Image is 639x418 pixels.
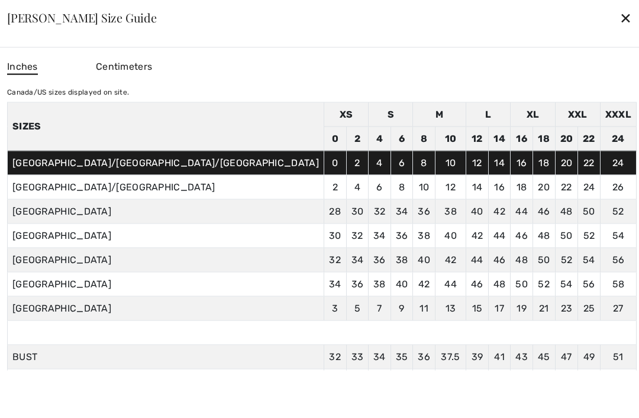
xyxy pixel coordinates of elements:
td: 52 [555,248,578,272]
td: 27 [600,296,636,320]
td: [GEOGRAPHIC_DATA] [7,248,324,272]
td: 44 [435,272,466,296]
td: 50 [511,272,533,296]
td: 42 [435,248,466,272]
td: 18 [532,127,555,151]
td: 32 [324,248,346,272]
td: 36 [346,272,369,296]
td: 6 [390,127,413,151]
td: 14 [488,151,511,175]
td: 20 [532,175,555,199]
div: [PERSON_NAME] Size Guide [7,12,157,24]
td: 36 [413,199,435,223]
td: 40 [466,199,489,223]
td: 34 [346,248,369,272]
td: 7 [369,296,391,320]
td: 44 [488,223,511,248]
td: 22 [555,175,578,199]
span: 45 [538,351,550,362]
td: [GEOGRAPHIC_DATA] [7,223,324,248]
td: 4 [346,175,369,199]
td: XXXL [600,102,636,127]
td: 20 [555,151,578,175]
td: 24 [600,151,636,175]
td: 38 [369,272,391,296]
span: Centimeters [96,60,152,72]
td: 9 [390,296,413,320]
span: 36 [418,351,430,362]
td: 11 [413,296,435,320]
td: 6 [369,175,391,199]
span: 35 [396,351,408,362]
td: 14 [466,175,489,199]
td: L [466,102,511,127]
td: 58 [600,272,636,296]
td: 26 [600,175,636,199]
td: 50 [555,223,578,248]
td: 38 [390,248,413,272]
td: 32 [346,223,369,248]
td: 2 [346,151,369,175]
td: 12 [435,175,466,199]
td: 0 [324,127,346,151]
td: 5 [346,296,369,320]
td: 52 [532,272,555,296]
td: 8 [413,151,435,175]
td: 52 [578,223,601,248]
span: Inches [7,59,38,74]
td: 4 [369,151,391,175]
td: 8 [413,127,435,151]
td: 12 [466,127,489,151]
td: 15 [466,296,489,320]
td: 30 [346,199,369,223]
td: 2 [324,175,346,199]
td: 54 [600,223,636,248]
td: XXL [555,102,600,127]
td: 17 [488,296,511,320]
td: 10 [435,127,466,151]
td: 6 [390,151,413,175]
td: 22 [578,127,601,151]
td: 34 [390,199,413,223]
td: 19 [511,296,533,320]
td: 14 [488,127,511,151]
td: 38 [435,199,466,223]
td: 52 [600,199,636,223]
td: 16 [511,127,533,151]
td: 10 [435,151,466,175]
td: 36 [390,223,413,248]
td: [GEOGRAPHIC_DATA]/[GEOGRAPHIC_DATA] [7,175,324,199]
td: 46 [488,248,511,272]
td: 44 [511,199,533,223]
td: 24 [600,127,636,151]
td: 24 [578,175,601,199]
td: S [369,102,413,127]
td: 16 [488,175,511,199]
td: 20 [555,127,578,151]
td: WAIST [7,369,324,393]
span: 33 [351,351,364,362]
td: 54 [555,272,578,296]
td: 48 [532,223,555,248]
td: 48 [488,272,511,296]
div: ✕ [619,5,632,30]
td: 13 [435,296,466,320]
td: 42 [466,223,489,248]
span: 43 [515,351,528,362]
span: 49 [583,351,595,362]
td: 46 [532,199,555,223]
span: 34 [373,351,386,362]
td: 21 [532,296,555,320]
td: M [413,102,466,127]
td: 50 [578,199,601,223]
td: 48 [555,199,578,223]
td: 46 [511,223,533,248]
td: 32 [369,199,391,223]
span: 37.5 [441,351,460,362]
td: [GEOGRAPHIC_DATA]/[GEOGRAPHIC_DATA]/[GEOGRAPHIC_DATA] [7,151,324,175]
td: [GEOGRAPHIC_DATA] [7,272,324,296]
td: 56 [600,248,636,272]
td: 8 [390,175,413,199]
td: 23 [555,296,578,320]
td: [GEOGRAPHIC_DATA] [7,199,324,223]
